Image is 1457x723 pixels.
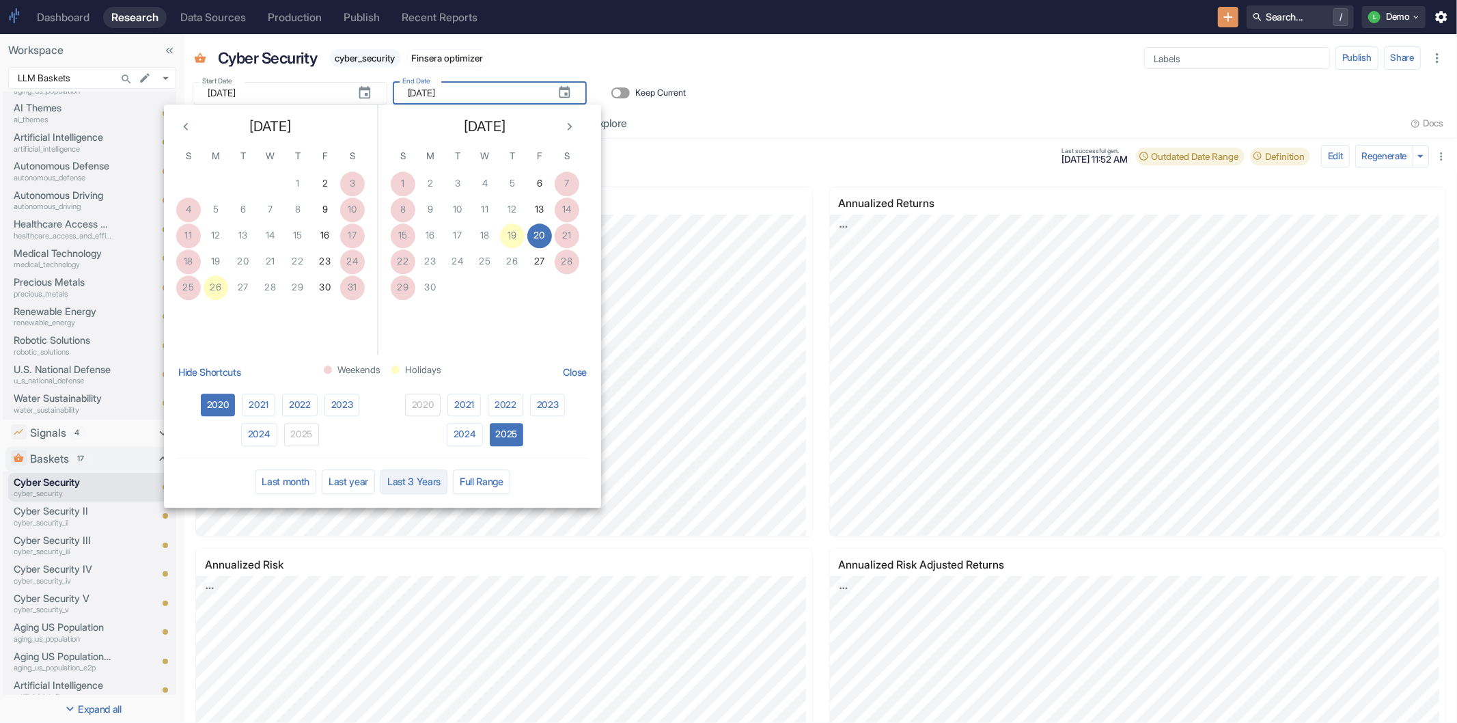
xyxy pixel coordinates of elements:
p: Artificial Intelligence [14,678,112,693]
div: resource tabs [184,110,1457,138]
span: Saturday [555,143,579,170]
button: 2023 [530,394,566,417]
a: Cyber Security IIcyber_security_ii [14,504,112,528]
span: Finsera optimizer [407,53,488,64]
p: water_sustainability [14,405,112,416]
button: config [1321,145,1350,168]
span: Monday [418,143,443,170]
p: artificial_intelligence [14,144,112,155]
p: Aging US Population | E2P [14,649,112,664]
span: Sunday [176,143,201,170]
span: Monday [204,143,228,170]
button: 16 [313,223,337,248]
p: Artificial Intelligence [14,130,112,145]
a: Water Sustainabilitywater_sustainability [14,391,112,415]
button: 2025 [490,424,524,447]
span: Tuesday [445,143,470,170]
button: Hide Shortcuts [172,360,247,385]
div: LLM Baskets [8,67,176,89]
p: Annualized Returns [839,195,956,212]
span: Sunday [391,143,415,170]
a: Autonomous Drivingautonomous_driving [14,188,112,213]
a: Research [103,7,167,28]
label: End Date [402,77,430,87]
div: Cyber Security [214,43,322,74]
button: Expand all [3,698,182,720]
p: Renewable Energy [14,304,112,319]
p: Autonomous Driving [14,188,112,203]
p: renewable_energy [14,317,112,329]
button: 2023 [324,394,360,417]
span: 17 [73,453,89,465]
span: Basket [194,53,206,67]
span: cyber_security [330,53,401,64]
span: Thursday [286,143,310,170]
span: Saturday [340,143,365,170]
div: Recent Reports [402,11,477,24]
button: 6 [527,172,552,196]
p: Cyber Security [218,46,318,70]
a: Cyber Security IVcyber_security_iv [14,562,112,586]
span: Weekends [337,366,380,375]
p: autonomous_defense [14,172,112,184]
button: 27 [527,249,552,274]
span: Friday [527,143,552,170]
a: Cyber Security IIIcyber_security_iii [14,533,112,558]
button: 2022 [282,394,318,417]
p: Healthcare Access and Efficiency [14,217,112,232]
p: robotic_solutions [14,346,112,358]
button: Last 3 Years [380,469,447,494]
span: Holidays [405,366,441,375]
a: Artificial Intelligenceartificial_intelligence [14,678,112,702]
button: Regenerate [1355,145,1414,168]
a: Autonomous Defenseautonomous_defense [14,159,112,183]
p: cyber_security_iii [14,546,112,558]
p: medical_technology [14,259,112,271]
a: Publish [335,7,388,28]
span: Outdated Date Range [1146,151,1245,162]
p: Cyber Security IV [14,562,112,577]
p: autonomous_driving [14,201,112,213]
p: healthcare_access_and_efficiency [14,230,112,242]
div: Research [111,11,158,24]
p: aging_us_population_e2p [14,662,112,674]
p: Workspace [8,42,176,59]
h6: Analysis [199,150,1053,163]
a: Artificial Intelligenceartificial_intelligence [14,130,112,154]
a: Export; Press ENTER to open [836,582,850,595]
p: precious_metals [14,288,112,300]
button: Publish [1335,46,1378,70]
p: Cyber Security III [14,533,112,548]
span: Wednesday [473,143,497,170]
p: Medical Technology [14,246,112,261]
div: Baskets17 [5,447,176,472]
a: Export; Press ENTER to open [203,582,217,595]
p: cyber_security_ii [14,517,112,529]
p: cyber_security [14,488,112,500]
p: Robotic Solutions [14,333,112,348]
button: 2021 [447,394,481,417]
button: 2020 [201,394,236,417]
p: Annualized Risk [205,557,305,573]
button: Search.../ [1247,5,1354,29]
p: Signals [31,425,67,441]
span: 4 [70,427,85,439]
button: 2021 [242,394,275,417]
p: Aging US Population [14,620,112,635]
button: 2 [313,172,337,196]
a: Cyber Security Vcyber_security_v [14,591,112,616]
button: Previous month [175,115,197,137]
button: LDemo [1362,6,1426,28]
button: 23 [313,249,337,274]
div: Dates changed since last generation. Please regenerate [1136,148,1244,165]
span: [DATE] [464,116,506,137]
p: Autonomous Defense [14,159,112,174]
p: Baskets [31,451,70,467]
button: Collapse Sidebar [160,41,179,60]
p: cyber_security_v [14,604,112,616]
p: u_s_national_defense [14,375,112,387]
a: Data Sources [172,7,254,28]
button: Share [1384,46,1421,70]
label: Start Date [202,77,232,87]
button: Search in Workspace... [117,70,136,89]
